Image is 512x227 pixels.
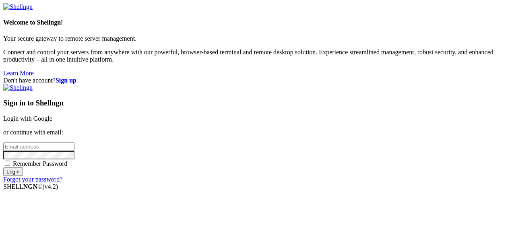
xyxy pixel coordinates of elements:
[3,176,62,183] a: Forgot your password?
[56,77,76,84] a: Sign up
[23,183,38,190] b: NGN
[3,77,509,84] div: Don't have account?
[3,19,509,26] h4: Welcome to Shellngn!
[3,142,74,151] input: Email address
[13,160,68,167] span: Remember Password
[3,167,23,176] input: Login
[3,99,509,107] h3: Sign in to Shellngn
[3,129,509,136] p: or continue with email:
[3,84,33,91] img: Shellngn
[3,49,509,63] p: Connect and control your servers from anywhere with our powerful, browser-based terminal and remo...
[3,115,52,122] a: Login with Google
[3,35,509,42] p: Your secure gateway to remote server management.
[5,161,10,166] input: Remember Password
[3,70,34,76] a: Learn More
[3,3,33,10] img: Shellngn
[3,183,58,190] span: SHELL ©
[43,183,58,190] span: 4.2.0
